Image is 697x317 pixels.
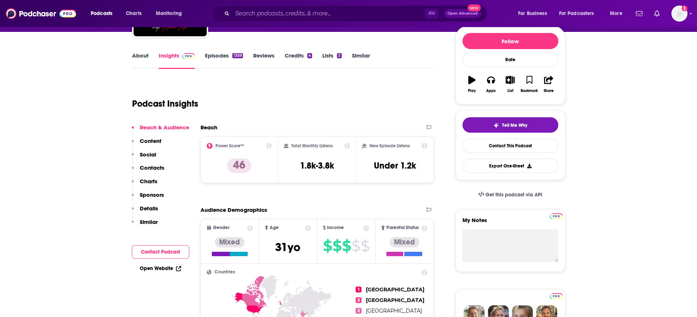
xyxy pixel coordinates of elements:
button: Charts [132,178,157,191]
button: Contacts [132,164,164,178]
button: Open AdvancedNew [444,9,481,18]
button: Show profile menu [671,5,687,22]
span: 31 yo [275,240,300,254]
p: Similar [140,218,158,225]
button: Apps [481,71,501,97]
button: Export One-Sheet [462,159,558,173]
span: $ [323,240,332,252]
p: Reach & Audience [140,124,189,131]
span: 3 [356,308,361,314]
h2: Power Score™ [216,143,244,148]
span: $ [342,240,351,252]
p: Sponsors [140,191,164,198]
p: 46 [227,158,251,173]
h3: 1.8k-3.8k [300,160,334,171]
span: Income [327,225,344,230]
a: Pro website [550,212,563,219]
a: About [132,52,149,69]
div: Bookmark [521,89,538,93]
button: Similar [132,218,158,232]
a: Show notifications dropdown [633,7,645,20]
button: Bookmark [520,71,539,97]
h3: Under 1.2k [374,160,416,171]
span: New [468,4,481,11]
div: Mixed [390,237,419,247]
h2: Reach [201,124,217,131]
p: Details [140,205,158,212]
span: Gender [213,225,229,230]
span: Charts [126,8,142,19]
span: For Podcasters [559,8,594,19]
a: Get this podcast via API [472,186,548,204]
span: Age [270,225,279,230]
button: open menu [86,8,122,19]
a: Contact This Podcast [462,139,558,153]
input: Search podcasts, credits, & more... [232,8,425,19]
img: Podchaser Pro [550,213,563,219]
a: InsightsPodchaser Pro [159,52,195,69]
label: My Notes [462,217,558,229]
div: Play [468,89,476,93]
div: Apps [486,89,496,93]
span: $ [352,240,360,252]
span: Countries [214,270,235,274]
h2: Total Monthly Listens [291,143,333,148]
a: Open Website [140,265,181,272]
button: Social [132,151,156,165]
img: tell me why sparkle [493,122,499,128]
a: Charts [121,8,146,19]
button: open menu [554,8,605,19]
a: Similar [352,52,370,69]
span: For Business [518,8,547,19]
button: Details [132,205,158,218]
a: Credits4 [285,52,312,69]
button: open menu [513,8,556,19]
button: Sponsors [132,191,164,205]
a: Lists3 [322,52,341,69]
p: Charts [140,178,157,185]
a: Reviews [253,52,274,69]
span: 2 [356,297,361,303]
span: Parental Status [386,225,419,230]
img: Podchaser Pro [550,293,563,299]
a: Show notifications dropdown [651,7,663,20]
span: [GEOGRAPHIC_DATA] [366,297,424,303]
span: Get this podcast via API [486,192,542,198]
button: open menu [605,8,632,19]
div: Search podcasts, credits, & more... [219,5,494,22]
span: $ [333,240,341,252]
p: Content [140,137,161,144]
span: Monitoring [156,8,182,19]
div: Share [544,89,554,93]
a: Episodes1359 [205,52,243,69]
div: List [507,89,513,93]
span: [GEOGRAPHIC_DATA] [366,286,424,293]
button: Follow [462,33,558,49]
button: tell me why sparkleTell Me Why [462,117,558,133]
button: open menu [151,8,191,19]
button: Content [132,137,161,151]
span: [GEOGRAPHIC_DATA] [366,307,422,314]
span: Open Advanced [447,12,478,15]
span: ⌘ K [425,9,438,18]
button: Reach & Audience [132,124,189,137]
p: Contacts [140,164,164,171]
img: Podchaser Pro [182,53,195,59]
img: Podchaser - Follow, Share and Rate Podcasts [6,7,76,21]
a: Pro website [550,292,563,299]
div: 4 [307,53,312,58]
div: Mixed [215,237,244,247]
div: 3 [337,53,341,58]
span: More [610,8,622,19]
span: Tell Me Why [502,122,527,128]
button: Play [462,71,481,97]
img: User Profile [671,5,687,22]
button: Share [539,71,558,97]
span: $ [361,240,369,252]
h1: Podcast Insights [132,98,198,109]
span: 1 [356,287,361,292]
button: Contact Podcast [132,245,189,259]
span: Podcasts [91,8,112,19]
p: Social [140,151,156,158]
